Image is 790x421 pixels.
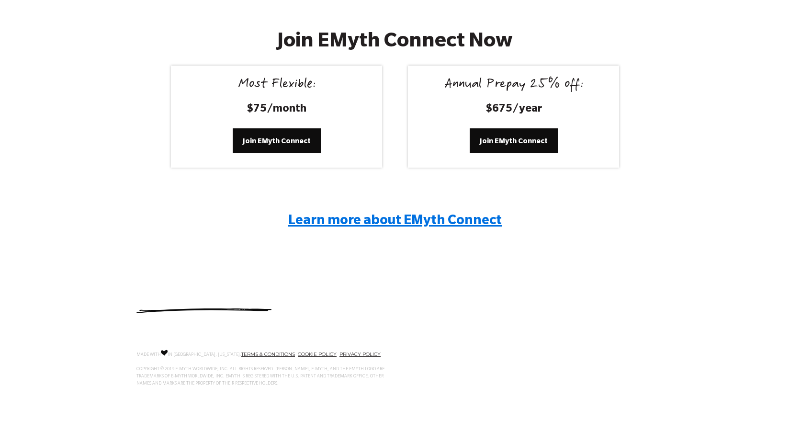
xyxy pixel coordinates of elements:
[136,308,271,313] img: underline.svg
[742,375,790,421] iframe: Chat Widget
[182,77,371,93] div: Most Flexible:
[168,353,241,357] span: IN [GEOGRAPHIC_DATA], [US_STATE].
[288,210,502,228] a: Learn more about EMyth Connect
[182,102,371,117] h3: $75/month
[470,128,558,153] a: Join EMyth Connect
[419,77,608,93] div: Annual Prepay 25% off:
[225,32,566,55] h2: Join EMyth Connect Now
[288,215,502,229] span: Learn more about EMyth Connect
[233,128,321,153] a: Join EMyth Connect
[243,136,311,146] span: Join EMyth Connect
[339,351,381,357] a: PRIVACY POLICY
[419,102,608,117] h3: $675/year
[161,350,168,356] img: Love
[136,353,161,357] span: MADE WITH
[241,351,295,357] a: TERMS & CONDITIONS
[480,136,548,146] span: Join EMyth Connect
[298,351,337,357] a: COOKIE POLICY
[136,367,384,386] span: COPYRIGHT © 2019 E-MYTH WORLDWIDE, INC. ALL RIGHTS RESERVED. [PERSON_NAME], E-MYTH, AND THE EMYTH...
